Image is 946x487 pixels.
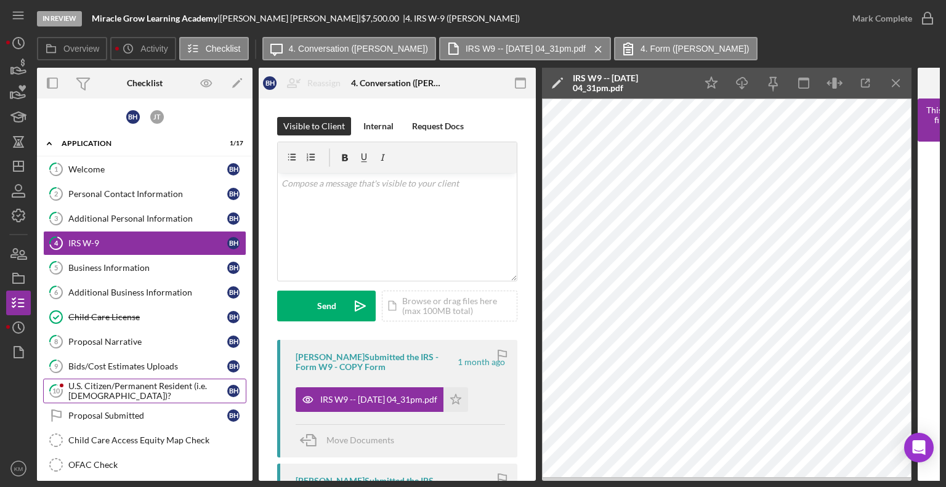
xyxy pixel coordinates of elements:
tspan: 5 [54,264,58,272]
a: Child Care Access Equity Map Check [43,428,246,453]
div: Child Care Access Equity Map Check [68,435,246,445]
button: IRS W9 -- [DATE] 04_31pm.pdf [296,387,468,412]
div: Checklist [127,78,163,88]
div: IRS W-9 [68,238,227,248]
div: Additional Personal Information [68,214,227,223]
div: In Review [37,11,82,26]
a: 6Additional Business InformationBH [43,280,246,305]
div: B H [227,163,240,175]
div: IRS W9 -- [DATE] 04_31pm.pdf [320,395,437,404]
div: B H [227,212,240,225]
a: 8Proposal NarrativeBH [43,329,246,354]
a: 1WelcomeBH [43,157,246,182]
div: B H [227,409,240,422]
div: Additional Business Information [68,288,227,297]
tspan: 2 [54,190,58,198]
a: 3Additional Personal InformationBH [43,206,246,231]
button: Activity [110,37,176,60]
div: B H [227,311,240,323]
div: Personal Contact Information [68,189,227,199]
div: Proposal Narrative [68,337,227,347]
b: Miracle Grow Learning Academy [92,13,217,23]
button: KM [6,456,31,481]
button: 4. Form ([PERSON_NAME]) [614,37,758,60]
tspan: 1 [54,165,58,173]
label: Activity [140,44,168,54]
button: Send [277,291,376,321]
div: 4. Conversation ([PERSON_NAME]) [351,78,443,88]
div: $7,500.00 [361,14,403,23]
div: B H [126,110,140,124]
div: Child Care License [68,312,227,322]
div: IRS W9 -- [DATE] 04_31pm.pdf [573,73,690,93]
div: Visible to Client [283,117,345,135]
tspan: 4 [54,239,59,247]
div: Mark Complete [852,6,912,31]
div: 1 / 17 [221,140,243,147]
label: 4. Form ([PERSON_NAME]) [641,44,750,54]
div: [PERSON_NAME] Submitted the IRS - Form W9 - COPY Form [296,352,456,372]
div: Proposal Submitted [68,411,227,421]
div: U.S. Citizen/Permanent Resident (i.e. [DEMOGRAPHIC_DATA])? [68,381,227,401]
div: B H [227,360,240,372]
a: Child Care LicenseBH [43,305,246,329]
div: Reassign [307,71,341,95]
label: Overview [63,44,99,54]
div: B H [227,336,240,348]
button: Overview [37,37,107,60]
button: BHReassign [257,71,353,95]
tspan: 6 [54,288,59,296]
div: B H [263,76,277,90]
span: Move Documents [326,435,394,445]
button: Mark Complete [840,6,940,31]
button: Internal [357,117,400,135]
div: J T [150,110,164,124]
div: [PERSON_NAME] [PERSON_NAME] | [220,14,361,23]
tspan: 8 [54,337,58,345]
label: 4. Conversation ([PERSON_NAME]) [289,44,428,54]
div: Welcome [68,164,227,174]
button: Request Docs [406,117,470,135]
button: Visible to Client [277,117,351,135]
time: 2025-07-15 20:31 [458,357,505,367]
a: 4IRS W-9BH [43,231,246,256]
a: 5Business InformationBH [43,256,246,280]
a: 9Bids/Cost Estimates UploadsBH [43,354,246,379]
button: 4. Conversation ([PERSON_NAME]) [262,37,436,60]
tspan: 10 [52,387,60,395]
a: 2Personal Contact InformationBH [43,182,246,206]
a: OFAC Check [43,453,246,477]
div: Internal [363,117,394,135]
button: Checklist [179,37,249,60]
div: Bids/Cost Estimates Uploads [68,361,227,371]
div: | 4. IRS W-9 ([PERSON_NAME]) [403,14,520,23]
div: Application [62,140,212,147]
a: Proposal SubmittedBH [43,403,246,428]
div: B H [227,188,240,200]
text: KM [14,465,23,472]
label: Checklist [206,44,241,54]
div: Send [317,291,336,321]
a: 10U.S. Citizen/Permanent Resident (i.e. [DEMOGRAPHIC_DATA])?BH [43,379,246,403]
div: Open Intercom Messenger [904,433,934,462]
div: Request Docs [412,117,464,135]
div: OFAC Check [68,460,246,470]
div: B H [227,262,240,274]
label: IRS W9 -- [DATE] 04_31pm.pdf [466,44,586,54]
div: Business Information [68,263,227,273]
button: Move Documents [296,425,406,456]
div: | [92,14,220,23]
div: B H [227,237,240,249]
div: B H [227,385,240,397]
div: B H [227,286,240,299]
tspan: 9 [54,362,59,370]
tspan: 3 [54,214,58,222]
button: IRS W9 -- [DATE] 04_31pm.pdf [439,37,611,60]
